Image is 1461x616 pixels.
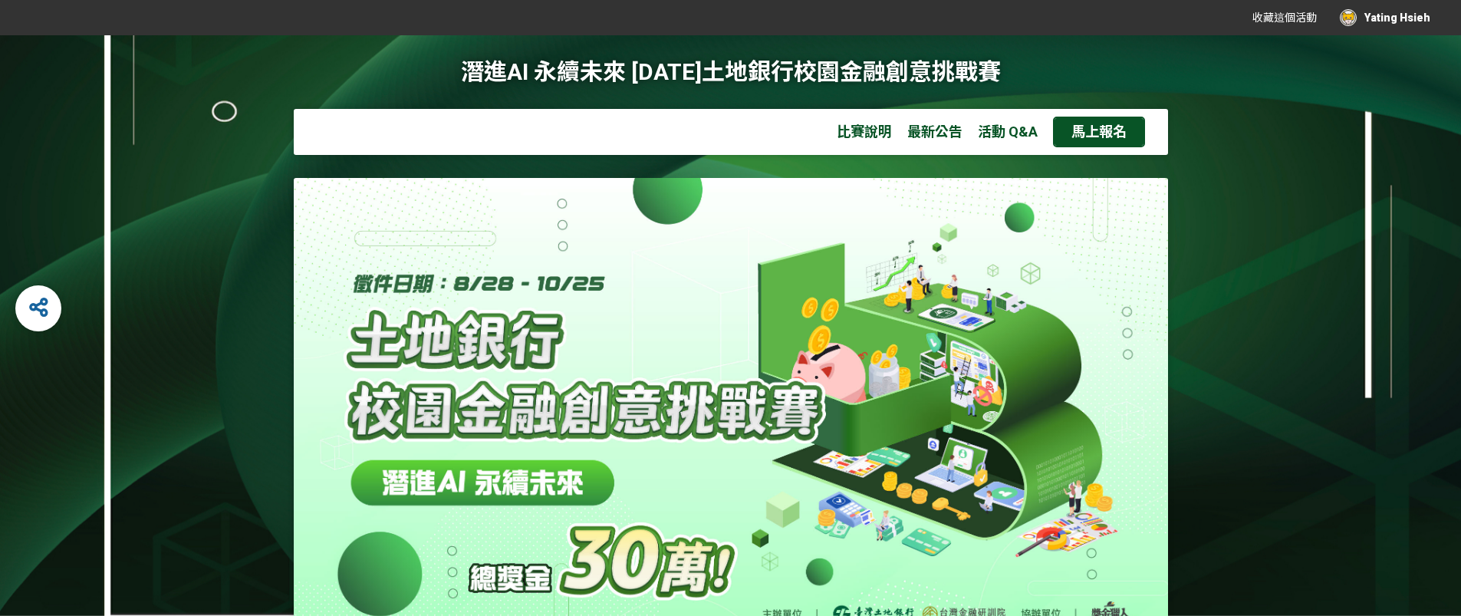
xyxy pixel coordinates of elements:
a: 活動 Q&A [978,125,1038,140]
h1: 潛進AI 永續未來 [DATE]土地銀行校園金融創意挑戰賽 [461,35,1001,109]
span: 最新公告 [907,124,962,140]
a: 最新公告 [907,125,962,140]
span: 馬上報名 [1071,124,1127,140]
a: 比賽說明 [837,125,892,140]
span: 收藏這個活動 [1252,12,1317,24]
button: 馬上報名 [1053,117,1145,147]
span: 比賽說明 [837,124,892,140]
span: 活動 Q&A [978,124,1038,140]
